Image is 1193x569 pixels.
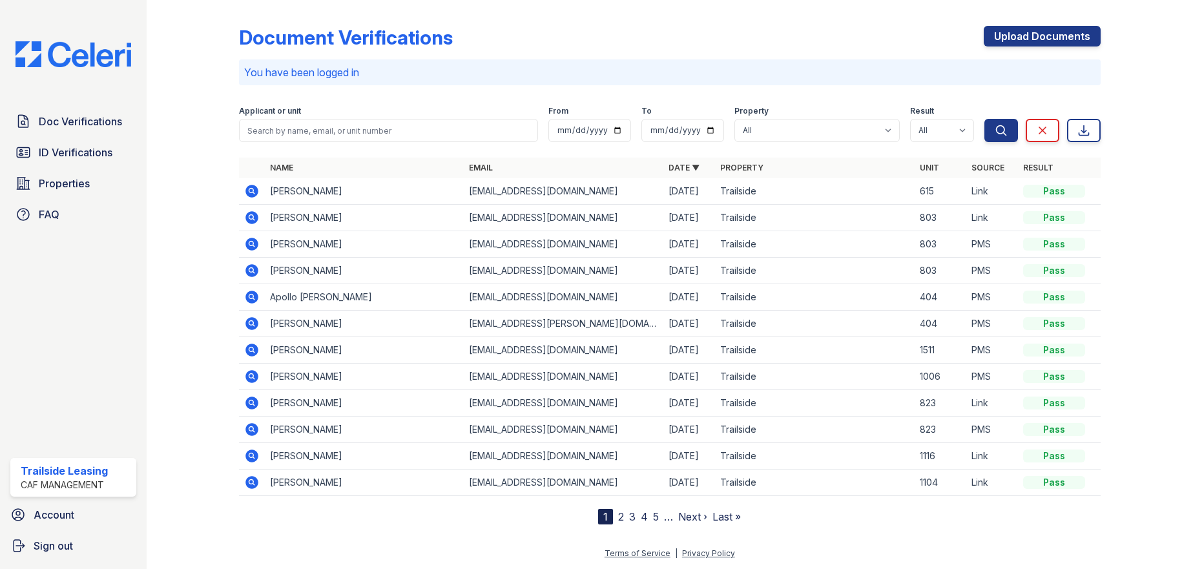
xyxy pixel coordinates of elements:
span: Sign out [34,538,73,553]
label: From [548,106,568,116]
iframe: chat widget [1139,517,1180,556]
td: [DATE] [663,443,715,470]
a: Account [5,502,141,528]
td: Trailside [715,311,915,337]
a: Date ▼ [669,163,700,172]
div: Pass [1023,211,1085,224]
div: Pass [1023,344,1085,357]
input: Search by name, email, or unit number [239,119,538,142]
div: Pass [1023,317,1085,330]
td: [EMAIL_ADDRESS][DOMAIN_NAME] [464,231,663,258]
a: ID Verifications [10,140,136,165]
div: Pass [1023,291,1085,304]
td: Link [966,205,1018,231]
span: … [664,509,673,524]
td: [PERSON_NAME] [265,205,464,231]
td: [DATE] [663,337,715,364]
div: Pass [1023,423,1085,436]
span: Account [34,507,74,522]
td: [PERSON_NAME] [265,390,464,417]
td: PMS [966,364,1018,390]
td: 803 [915,205,966,231]
td: 1116 [915,443,966,470]
div: CAF Management [21,479,108,491]
div: Pass [1023,370,1085,383]
td: [DATE] [663,311,715,337]
td: Trailside [715,470,915,496]
td: [PERSON_NAME] [265,337,464,364]
td: [PERSON_NAME] [265,443,464,470]
a: Source [971,163,1004,172]
td: PMS [966,284,1018,311]
span: ID Verifications [39,145,112,160]
a: Next › [678,510,707,523]
div: | [675,548,678,558]
td: [PERSON_NAME] [265,311,464,337]
td: [DATE] [663,258,715,284]
td: [DATE] [663,284,715,311]
td: [EMAIL_ADDRESS][DOMAIN_NAME] [464,205,663,231]
td: [DATE] [663,417,715,443]
img: CE_Logo_Blue-a8612792a0a2168367f1c8372b55b34899dd931a85d93a1a3d3e32e68fde9ad4.png [5,41,141,67]
td: Trailside [715,205,915,231]
td: [DATE] [663,390,715,417]
td: PMS [966,337,1018,364]
a: 2 [618,510,624,523]
td: [EMAIL_ADDRESS][DOMAIN_NAME] [464,258,663,284]
td: 1006 [915,364,966,390]
td: Link [966,470,1018,496]
td: Trailside [715,364,915,390]
div: Pass [1023,450,1085,462]
td: PMS [966,258,1018,284]
td: [PERSON_NAME] [265,231,464,258]
span: Properties [39,176,90,191]
td: Link [966,178,1018,205]
td: Trailside [715,231,915,258]
td: [EMAIL_ADDRESS][DOMAIN_NAME] [464,417,663,443]
td: 404 [915,284,966,311]
td: Trailside [715,284,915,311]
div: Pass [1023,185,1085,198]
td: [EMAIL_ADDRESS][DOMAIN_NAME] [464,337,663,364]
a: Property [720,163,763,172]
a: Result [1023,163,1053,172]
a: Name [270,163,293,172]
td: Link [966,443,1018,470]
a: Unit [920,163,939,172]
a: 3 [629,510,636,523]
td: 1511 [915,337,966,364]
td: Trailside [715,337,915,364]
div: Pass [1023,476,1085,489]
td: [DATE] [663,205,715,231]
a: 5 [653,510,659,523]
label: Result [910,106,934,116]
td: 615 [915,178,966,205]
div: 1 [598,509,613,524]
a: 4 [641,510,648,523]
a: Last » [712,510,741,523]
td: 803 [915,231,966,258]
td: [DATE] [663,178,715,205]
td: 803 [915,258,966,284]
td: [PERSON_NAME] [265,258,464,284]
div: Document Verifications [239,26,453,49]
td: [EMAIL_ADDRESS][DOMAIN_NAME] [464,470,663,496]
td: [EMAIL_ADDRESS][DOMAIN_NAME] [464,178,663,205]
a: Sign out [5,533,141,559]
td: PMS [966,417,1018,443]
span: FAQ [39,207,59,222]
a: Privacy Policy [682,548,735,558]
div: Trailside Leasing [21,463,108,479]
td: Trailside [715,178,915,205]
a: Terms of Service [605,548,670,558]
label: Property [734,106,769,116]
td: 404 [915,311,966,337]
td: Trailside [715,390,915,417]
td: Trailside [715,443,915,470]
a: Email [469,163,493,172]
td: Apollo [PERSON_NAME] [265,284,464,311]
td: [EMAIL_ADDRESS][DOMAIN_NAME] [464,284,663,311]
span: Doc Verifications [39,114,122,129]
td: Link [966,390,1018,417]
